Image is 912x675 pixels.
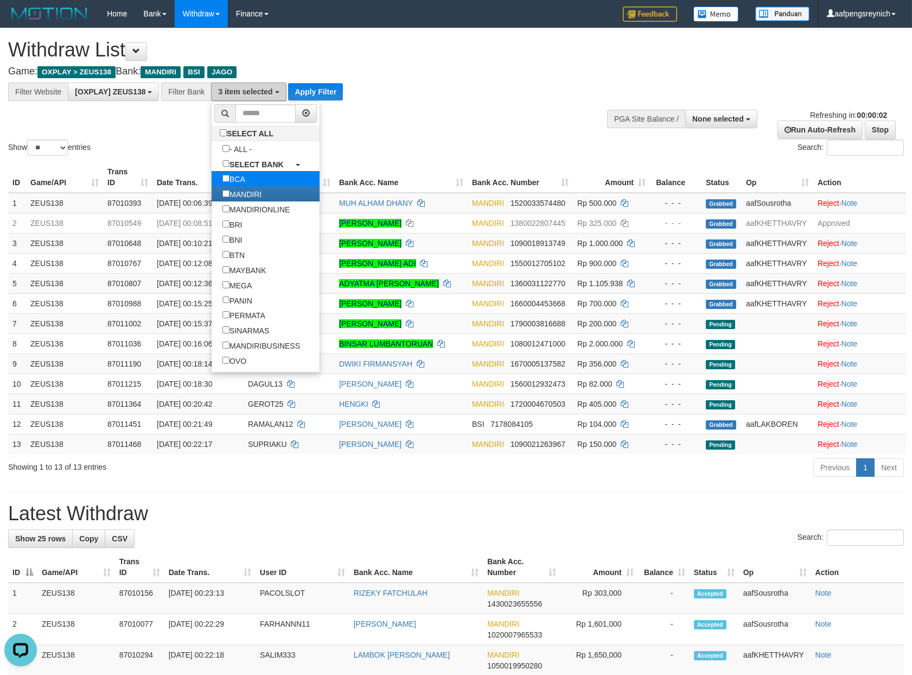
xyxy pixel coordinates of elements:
span: [DATE] 00:18:30 [157,380,212,388]
span: Grabbed [706,199,736,209]
span: 87010549 [107,219,141,228]
span: SUPRIAKU [248,440,287,449]
label: MANDIRIBUSINESS [212,338,311,353]
span: RAMALAN12 [248,420,293,428]
th: Action [811,552,904,583]
span: Rp 150.000 [577,440,616,449]
span: DAGUL13 [248,380,283,388]
td: aafKHETTHAVRY [742,273,813,293]
input: SINARMAS [222,326,229,333]
td: ZEUS138 [26,233,103,253]
a: Note [815,651,832,659]
span: 87011002 [107,319,141,328]
a: RIZEKY FATCHULAH [354,589,428,597]
label: BNI [212,232,253,247]
span: None selected [692,115,744,123]
td: · [813,193,906,213]
span: [DATE] 00:16:06 [157,339,212,348]
span: [DATE] 00:10:21 [157,239,212,248]
div: - - - [654,419,697,430]
a: [PERSON_NAME] [339,299,401,308]
span: [DATE] 00:06:39 [157,199,212,207]
div: - - - [654,298,697,309]
td: 2 [8,614,37,645]
td: · [813,414,906,434]
span: Rp 405.000 [577,400,616,408]
a: Reject [818,420,839,428]
a: Note [841,380,858,388]
span: Grabbed [706,260,736,269]
a: Reject [818,380,839,388]
a: Note [841,319,858,328]
span: MANDIRI [472,319,504,328]
span: 87011036 [107,339,141,348]
span: Pending [706,400,735,409]
button: Apply Filter [288,83,343,100]
span: [DATE] 00:22:17 [157,440,212,449]
span: Copy 1560012932473 to clipboard [511,380,565,388]
label: - ALL - [212,141,263,156]
th: Balance [650,162,701,193]
a: LAMBOK [PERSON_NAME] [354,651,450,659]
label: BRI [212,217,253,232]
img: MOTION_logo.png [8,5,91,22]
td: 8 [8,333,26,354]
img: Button%20Memo.svg [693,7,739,22]
a: Note [841,279,858,288]
a: [PERSON_NAME] [339,239,401,248]
th: Bank Acc. Number: activate to sort column ascending [468,162,573,193]
a: Reject [818,359,839,368]
span: MANDIRI [472,299,504,308]
span: BSI [183,66,205,78]
td: ZEUS138 [26,333,103,354]
a: Stop [865,121,896,139]
td: ZEUS138 [26,354,103,374]
span: 87011215 [107,380,141,388]
span: MANDIRI [472,380,504,388]
div: - - - [654,439,697,450]
td: · [813,333,906,354]
a: Next [874,458,904,477]
div: - - - [654,378,697,389]
span: Grabbed [706,300,736,309]
span: Copy 1670005137582 to clipboard [511,359,565,368]
td: 1 [8,583,37,614]
td: Approved [813,213,906,233]
td: 13 [8,434,26,454]
th: Amount: activate to sort column ascending [573,162,650,193]
td: ZEUS138 [26,253,103,273]
span: Rp 700.000 [577,299,616,308]
td: 11 [8,394,26,414]
th: Action [813,162,906,193]
input: MANDIRIONLINE [222,205,229,212]
td: aafKHETTHAVRY [742,293,813,313]
th: ID: activate to sort column descending [8,552,37,583]
span: Rp 82.000 [577,380,613,388]
span: Rp 200.000 [577,319,616,328]
div: Filter Bank [161,83,211,101]
td: ZEUS138 [26,414,103,434]
label: Show entries [8,140,91,156]
span: [OXPLAY] ZEUS138 [75,87,145,96]
td: ZEUS138 [26,193,103,213]
td: · [813,273,906,293]
a: Note [841,299,858,308]
input: MAYBANK [222,266,229,273]
span: [DATE] 00:12:08 [157,259,212,268]
span: [DATE] 00:21:49 [157,420,212,428]
td: ZEUS138 [26,394,103,414]
span: MANDIRI [472,199,504,207]
span: Copy 7178084105 to clipboard [490,420,533,428]
label: SINARMAS [212,323,280,338]
td: ZEUS138 [37,614,115,645]
a: Reject [818,259,839,268]
span: Pending [706,320,735,329]
span: Grabbed [706,420,736,430]
span: Copy 1090021263967 to clipboard [511,440,565,449]
td: aafSousrotha [742,193,813,213]
td: 2 [8,213,26,233]
label: PERMATA [212,307,276,323]
span: Copy 1080012471000 to clipboard [511,339,565,348]
span: BSI [472,420,484,428]
span: Show 25 rows [15,534,66,543]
